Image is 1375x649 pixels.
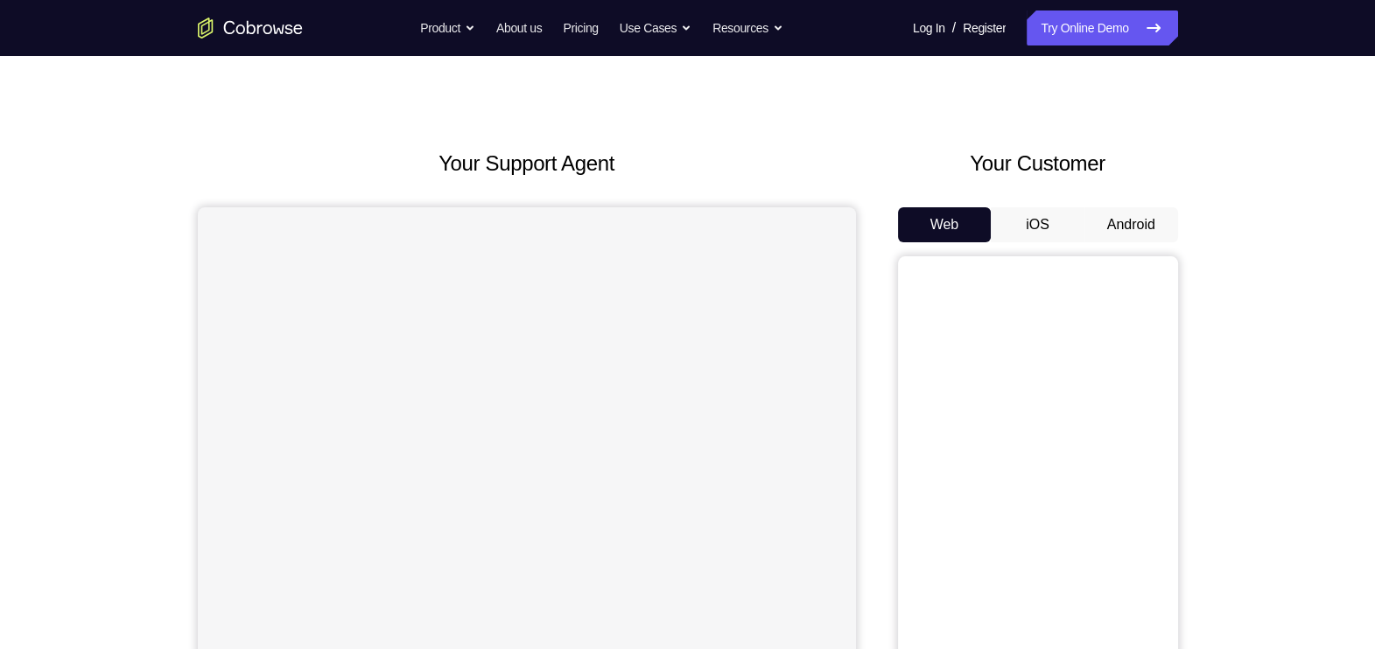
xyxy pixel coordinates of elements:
h2: Your Support Agent [198,148,856,179]
button: Resources [712,10,783,45]
button: Android [1084,207,1178,242]
button: Use Cases [620,10,691,45]
button: iOS [991,207,1084,242]
button: Web [898,207,992,242]
a: Register [963,10,1006,45]
h2: Your Customer [898,148,1178,179]
a: Pricing [563,10,598,45]
button: Product [420,10,475,45]
span: / [952,17,956,38]
a: Try Online Demo [1027,10,1177,45]
a: Log In [913,10,945,45]
a: About us [496,10,542,45]
a: Go to the home page [198,17,303,38]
